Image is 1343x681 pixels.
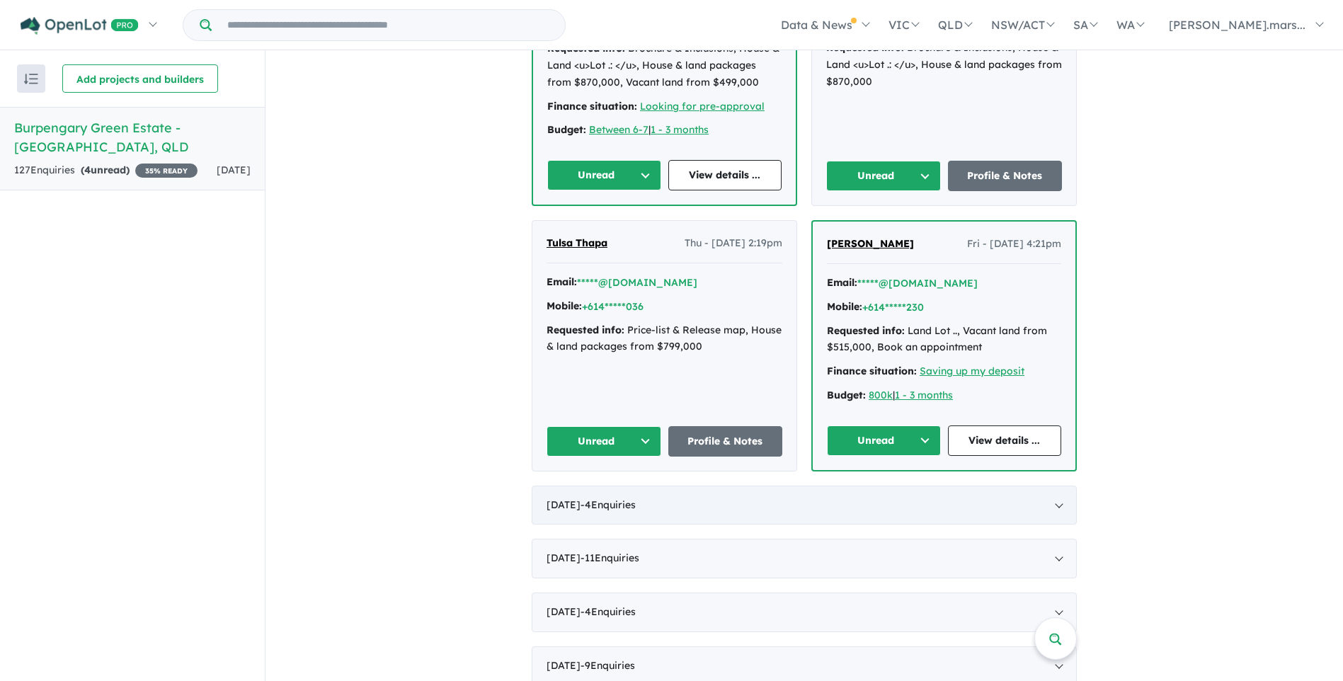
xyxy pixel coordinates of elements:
[547,322,782,356] div: Price-list & Release map, House & land packages from $799,000
[948,161,1063,191] a: Profile & Notes
[217,164,251,176] span: [DATE]
[81,164,130,176] strong: ( unread)
[920,365,1024,377] a: Saving up my deposit
[581,605,636,618] span: - 4 Enquir ies
[827,300,862,313] strong: Mobile:
[547,100,637,113] strong: Finance situation:
[685,235,782,252] span: Thu - [DATE] 2:19pm
[547,122,782,139] div: |
[581,498,636,511] span: - 4 Enquir ies
[581,551,639,564] span: - 11 Enquir ies
[827,236,914,253] a: [PERSON_NAME]
[640,100,765,113] a: Looking for pre-approval
[826,40,1062,90] div: Brochure & Inclusions, House & Land <u>Lot .: </u>, House & land packages from $870,000
[14,162,198,179] div: 127 Enquir ies
[869,389,893,401] a: 800k
[827,425,941,456] button: Unread
[651,123,709,136] a: 1 - 3 months
[24,74,38,84] img: sort.svg
[547,160,661,190] button: Unread
[827,387,1061,404] div: |
[547,40,782,91] div: Brochure & Inclusions, House & Land <u>Lot .: </u>, House & land packages from $870,000, Vacant l...
[827,365,917,377] strong: Finance situation:
[62,64,218,93] button: Add projects and builders
[532,593,1077,632] div: [DATE]
[827,324,905,337] strong: Requested info:
[547,299,582,312] strong: Mobile:
[895,389,953,401] a: 1 - 3 months
[215,10,562,40] input: Try estate name, suburb, builder or developer
[547,324,624,336] strong: Requested info:
[1169,18,1305,32] span: [PERSON_NAME].mars...
[547,123,586,136] strong: Budget:
[581,659,635,672] span: - 9 Enquir ies
[827,389,866,401] strong: Budget:
[547,275,577,288] strong: Email:
[827,323,1061,357] div: Land Lot .., Vacant land from $515,000, Book an appointment
[827,237,914,250] span: [PERSON_NAME]
[21,17,139,35] img: Openlot PRO Logo White
[135,164,198,178] span: 35 % READY
[668,160,782,190] a: View details ...
[967,236,1061,253] span: Fri - [DATE] 4:21pm
[532,486,1077,525] div: [DATE]
[14,118,251,156] h5: Burpengary Green Estate - [GEOGRAPHIC_DATA] , QLD
[532,539,1077,578] div: [DATE]
[547,235,607,252] a: Tulsa Thapa
[84,164,91,176] span: 4
[547,236,607,249] span: Tulsa Thapa
[589,123,648,136] a: Between 6-7
[826,161,941,191] button: Unread
[547,426,661,457] button: Unread
[827,276,857,289] strong: Email:
[668,426,783,457] a: Profile & Notes
[948,425,1062,456] a: View details ...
